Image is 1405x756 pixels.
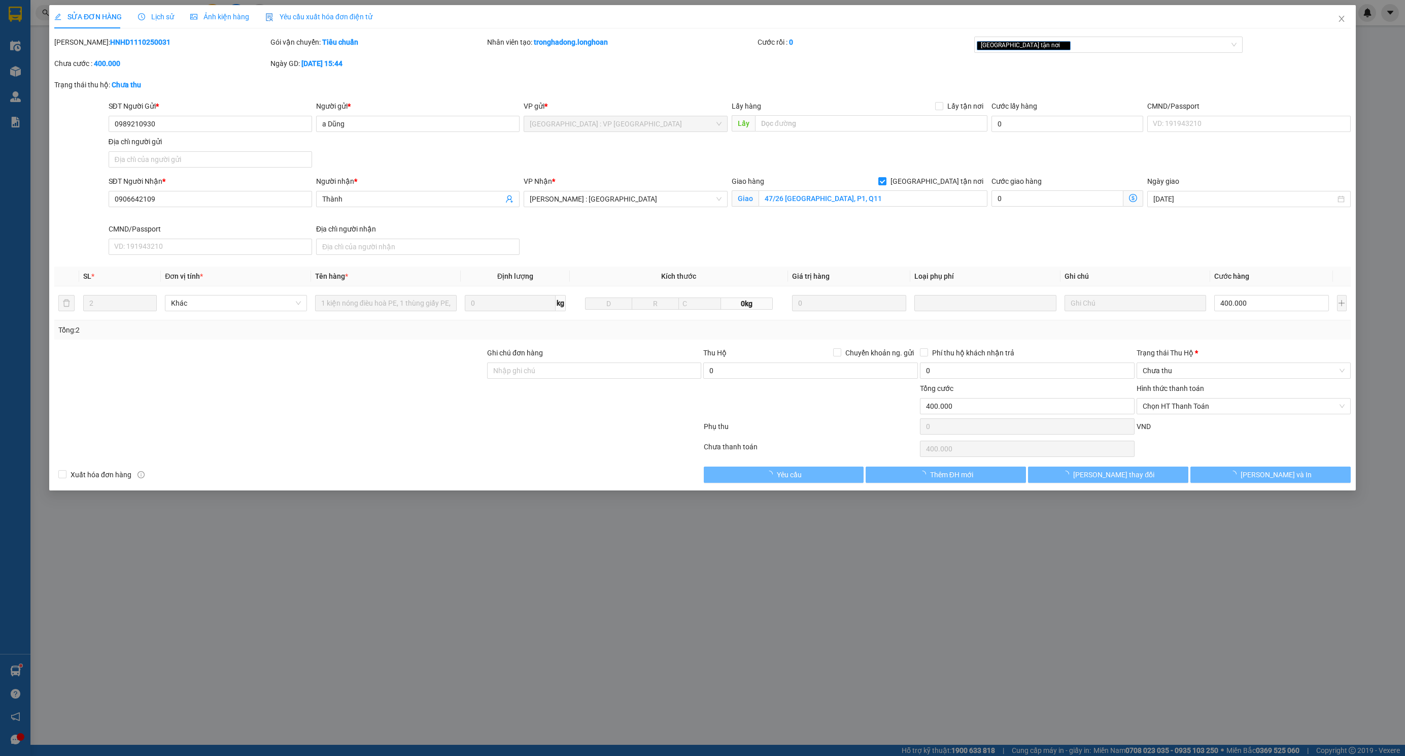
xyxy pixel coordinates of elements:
[1214,272,1249,280] span: Cước hàng
[54,13,61,20] span: edit
[1137,347,1351,358] div: Trạng thái Thu Hộ
[109,176,312,187] div: SĐT Người Nhận
[759,190,987,207] input: Giao tận nơi
[54,37,269,48] div: [PERSON_NAME]:
[1327,5,1356,34] button: Close
[766,471,777,478] span: loading
[732,190,759,207] span: Giao
[585,298,632,310] input: D
[556,295,566,311] span: kg
[703,441,919,459] div: Chưa thanh toán
[94,59,120,68] b: 400.000
[80,35,202,53] span: CÔNG TY TNHH CHUYỂN PHÁT NHANH BẢO AN
[190,13,197,20] span: picture
[316,223,520,235] div: Địa chỉ người nhận
[841,347,918,358] span: Chuyển khoản ng. gửi
[190,13,249,21] span: Ảnh kiện hàng
[524,101,727,112] div: VP gửi
[703,421,919,439] div: Phụ thu
[165,272,203,280] span: Đơn vị tính
[316,239,520,255] input: Địa chỉ của người nhận
[866,467,1026,483] button: Thêm ĐH mới
[316,176,520,187] div: Người nhận
[270,58,485,69] div: Ngày GD:
[1061,43,1067,48] span: close
[928,347,1018,358] span: Phí thu hộ khách nhận trả
[919,471,930,478] span: loading
[487,37,756,48] div: Nhân viên tạo:
[109,151,312,168] input: Địa chỉ của người gửi
[943,101,987,112] span: Lấy tận nơi
[112,81,141,89] b: Chưa thu
[1147,101,1351,112] div: CMND/Passport
[524,177,552,185] span: VP Nhận
[1073,469,1154,480] span: [PERSON_NAME] thay đổi
[109,101,312,112] div: SĐT Người Gửi
[1062,471,1073,478] span: loading
[4,35,77,52] span: [PHONE_NUMBER]
[265,13,273,21] img: icon
[704,467,864,483] button: Yêu cầu
[54,58,269,69] div: Chưa cước :
[530,116,721,132] span: Hà Nội : VP Hà Đông
[977,41,1071,50] span: [GEOGRAPHIC_DATA] tận nơi
[1028,467,1188,483] button: [PERSON_NAME] thay đổi
[270,37,485,48] div: Gói vận chuyển:
[1190,467,1351,483] button: [PERSON_NAME] và In
[265,13,372,21] span: Yêu cầu xuất hóa đơn điện tử
[991,177,1042,185] label: Cước giao hàng
[886,176,987,187] span: [GEOGRAPHIC_DATA] tận nơi
[758,37,972,48] div: Cước rồi :
[530,191,721,207] span: Hồ Chí Minh : Kho Quận 12
[110,38,170,46] b: HNHD1110250031
[322,38,358,46] b: Tiêu chuẩn
[1143,399,1345,414] span: Chọn HT Thanh Toán
[678,298,721,310] input: C
[632,298,679,310] input: R
[1241,469,1312,480] span: [PERSON_NAME] và In
[1129,194,1137,202] span: dollar-circle
[109,136,312,147] div: Địa chỉ người gửi
[58,324,541,336] div: Tổng: 2
[316,101,520,112] div: Người gửi
[777,469,802,480] span: Yêu cầu
[138,471,145,478] span: info-circle
[487,363,702,379] input: Ghi chú đơn hàng
[1137,422,1151,431] span: VND
[83,272,91,280] span: SL
[920,384,953,392] span: Tổng cước
[910,267,1060,286] th: Loại phụ phí
[4,61,154,75] span: Mã đơn: KQ121410250048
[732,115,755,132] span: Lấy
[171,295,300,311] span: Khác
[721,298,773,310] span: 0kg
[792,295,907,311] input: 0
[991,116,1143,132] input: Cước lấy hàng
[792,272,830,280] span: Giá trị hàng
[497,272,533,280] span: Định lượng
[1229,471,1241,478] span: loading
[661,272,696,280] span: Kích thước
[1153,193,1335,205] input: Ngày giao
[1338,15,1346,23] span: close
[1337,295,1347,311] button: plus
[68,20,209,31] span: Ngày in phiếu: 17:03 ngày
[315,295,457,311] input: VD: Bàn, Ghế
[109,223,312,235] div: CMND/Passport
[991,190,1123,207] input: Cước giao hàng
[1147,177,1179,185] label: Ngày giao
[66,469,135,480] span: Xuất hóa đơn hàng
[58,295,75,311] button: delete
[1060,267,1210,286] th: Ghi chú
[1065,295,1206,311] input: Ghi Chú
[54,13,122,21] span: SỬA ĐƠN HÀNG
[789,38,793,46] b: 0
[54,79,323,90] div: Trạng thái thu hộ:
[1137,384,1204,392] label: Hình thức thanh toán
[755,115,987,132] input: Dọc đường
[505,195,513,203] span: user-add
[301,59,342,68] b: [DATE] 15:44
[703,349,727,357] span: Thu Hộ
[991,102,1037,110] label: Cước lấy hàng
[534,38,608,46] b: tronghadong.longhoan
